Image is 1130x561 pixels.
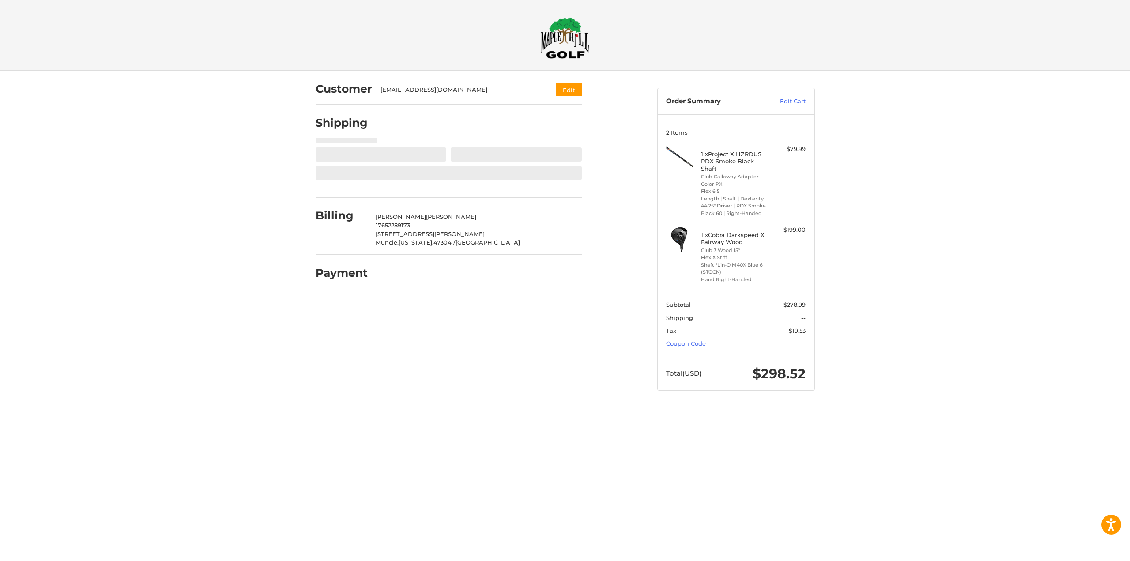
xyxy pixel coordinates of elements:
span: [US_STATE], [399,239,433,246]
li: Color PX [701,181,768,188]
span: Shipping [666,314,693,321]
span: [GEOGRAPHIC_DATA] [456,239,520,246]
li: Length | Shaft | Dexterity 44.25" Driver | RDX Smoke Black 60 | Right-Handed [701,195,768,217]
span: [PERSON_NAME] [426,213,476,220]
span: 17652289173 [376,222,410,229]
span: Muncie, [376,239,399,246]
li: Hand Right-Handed [701,276,768,283]
div: [EMAIL_ADDRESS][DOMAIN_NAME] [380,86,539,94]
div: $79.99 [771,145,806,154]
li: Flex 6.5 [701,188,768,195]
li: Club 3 Wood 15° [701,247,768,254]
li: Club Callaway Adapter [701,173,768,181]
h4: 1 x Cobra Darkspeed X Fairway Wood [701,231,768,246]
span: $19.53 [789,327,806,334]
li: Shaft *Lin-Q M40X Blue 6 (STOCK) [701,261,768,276]
h2: Shipping [316,116,368,130]
h2: Payment [316,266,368,280]
span: $278.99 [783,301,806,308]
span: 47304 / [433,239,456,246]
h3: Order Summary [666,97,761,106]
span: Tax [666,327,676,334]
button: Edit [556,83,582,96]
div: $199.00 [771,226,806,234]
span: -- [801,314,806,321]
span: Total (USD) [666,369,701,377]
span: [PERSON_NAME] [376,213,426,220]
a: Edit Cart [761,97,806,106]
h2: Customer [316,82,372,96]
span: $298.52 [753,365,806,382]
h4: 1 x Project X HZRDUS RDX Smoke Black Shaft [701,151,768,172]
span: Subtotal [666,301,691,308]
span: [STREET_ADDRESS][PERSON_NAME] [376,230,485,237]
img: Maple Hill Golf [541,17,589,59]
li: Flex X Stiff [701,254,768,261]
h2: Billing [316,209,367,222]
a: Coupon Code [666,340,706,347]
h3: 2 Items [666,129,806,136]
